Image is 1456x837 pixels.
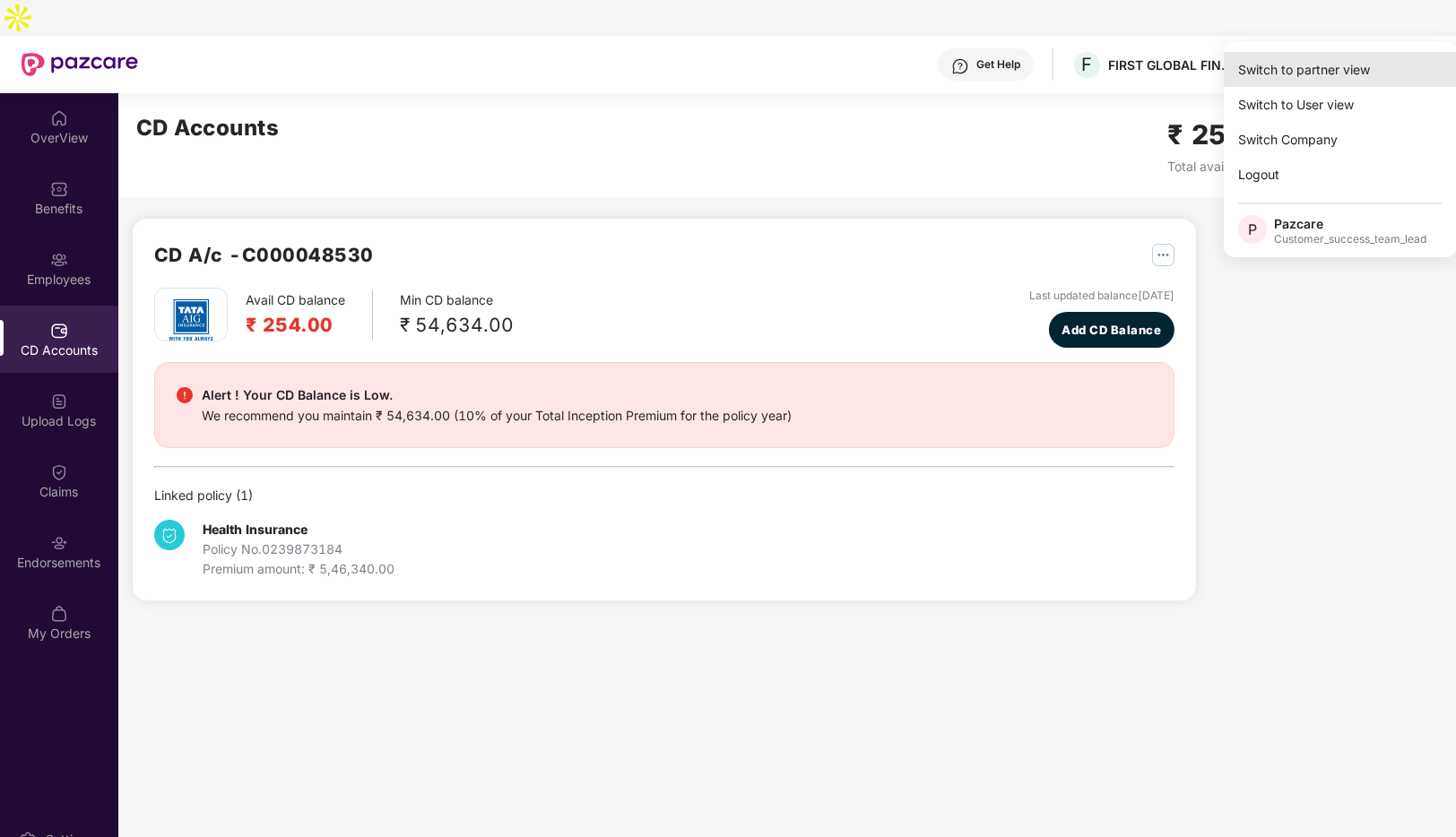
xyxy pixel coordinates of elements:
div: Alert ! Your CD Balance is Low. [202,384,792,406]
div: FIRST GLOBAL FINANCE PVT. LTD. [1108,56,1234,73]
img: svg+xml;base64,PHN2ZyBpZD0iQmVuZWZpdHMiIHhtbG5zPSJodHRwOi8vd3d3LnczLm9yZy8yMDAwL3N2ZyIgd2lkdGg9Ij... [50,180,68,198]
div: Min CD balance [400,290,514,340]
span: F [1082,54,1093,75]
h2: ₹ 254.00 [246,310,345,340]
div: Premium amount: ₹ 5,46,340.00 [203,559,394,579]
div: Linked policy ( 1 ) [154,486,1174,505]
span: P [1248,219,1257,240]
div: ₹ 54,634.00 [400,310,514,340]
img: svg+xml;base64,PHN2ZyBpZD0iQ0RfQWNjb3VudHMiIGRhdGEtbmFtZT0iQ0QgQWNjb3VudHMiIHhtbG5zPSJodHRwOi8vd3... [50,322,68,340]
div: Get Help [976,57,1020,72]
img: New Pazcare Logo [22,53,138,76]
img: svg+xml;base64,PHN2ZyBpZD0iRW5kb3JzZW1lbnRzIiB4bWxucz0iaHR0cDovL3d3dy53My5vcmcvMjAwMC9zdmciIHdpZH... [50,534,68,552]
h2: CD A/c - C000048530 [154,240,374,270]
button: Add CD Balance [1049,312,1175,348]
h2: CD Accounts [136,111,280,145]
img: tatag.png [160,289,222,351]
img: svg+xml;base64,PHN2ZyBpZD0iSGVscC0zMngzMiIgeG1sbnM9Imh0dHA6Ly93d3cudzMub3JnLzIwMDAvc3ZnIiB3aWR0aD... [951,57,969,75]
div: We recommend you maintain ₹ 54,634.00 (10% of your Total Inception Premium for the policy year) [202,406,792,426]
img: svg+xml;base64,PHN2ZyBpZD0iRW1wbG95ZWVzIiB4bWxucz0iaHR0cDovL3d3dy53My5vcmcvMjAwMC9zdmciIHdpZHRoPS... [50,251,68,269]
img: svg+xml;base64,PHN2ZyBpZD0iTXlfT3JkZXJzIiBkYXRhLW5hbWU9Ik15IE9yZGVycyIgeG1sbnM9Imh0dHA6Ly93d3cudz... [50,605,68,623]
span: Total available CD balance [1167,159,1323,174]
div: Last updated balance [DATE] [1029,288,1174,305]
b: Health Insurance [203,522,308,537]
div: Avail CD balance [246,290,373,340]
div: Customer_success_team_lead [1274,232,1426,246]
h2: ₹ 254.00 [1167,114,1323,156]
img: svg+xml;base64,PHN2ZyBpZD0iQ2xhaW0iIHhtbG5zPSJodHRwOi8vd3d3LnczLm9yZy8yMDAwL3N2ZyIgd2lkdGg9IjIwIi... [50,463,68,481]
img: svg+xml;base64,PHN2ZyB4bWxucz0iaHR0cDovL3d3dy53My5vcmcvMjAwMC9zdmciIHdpZHRoPSIzNCIgaGVpZ2h0PSIzNC... [154,520,185,550]
div: Pazcare [1274,215,1426,232]
div: Policy No. 0239873184 [203,539,394,559]
img: svg+xml;base64,PHN2ZyB4bWxucz0iaHR0cDovL3d3dy53My5vcmcvMjAwMC9zdmciIHdpZHRoPSIyNSIgaGVpZ2h0PSIyNS... [1152,244,1174,266]
img: svg+xml;base64,PHN2ZyBpZD0iSG9tZSIgeG1sbnM9Imh0dHA6Ly93d3cudzMub3JnLzIwMDAvc3ZnIiB3aWR0aD0iMjAiIG... [50,109,68,127]
span: Add CD Balance [1062,321,1161,340]
img: svg+xml;base64,PHN2ZyBpZD0iVXBsb2FkX0xvZ3MiIGRhdGEtbmFtZT0iVXBsb2FkIExvZ3MiIHhtbG5zPSJodHRwOi8vd3... [50,393,68,410]
img: svg+xml;base64,PHN2ZyBpZD0iRGFuZ2VyX2FsZXJ0IiBkYXRhLW5hbWU9IkRhbmdlciBhbGVydCIgeG1sbnM9Imh0dHA6Ly... [177,387,193,403]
